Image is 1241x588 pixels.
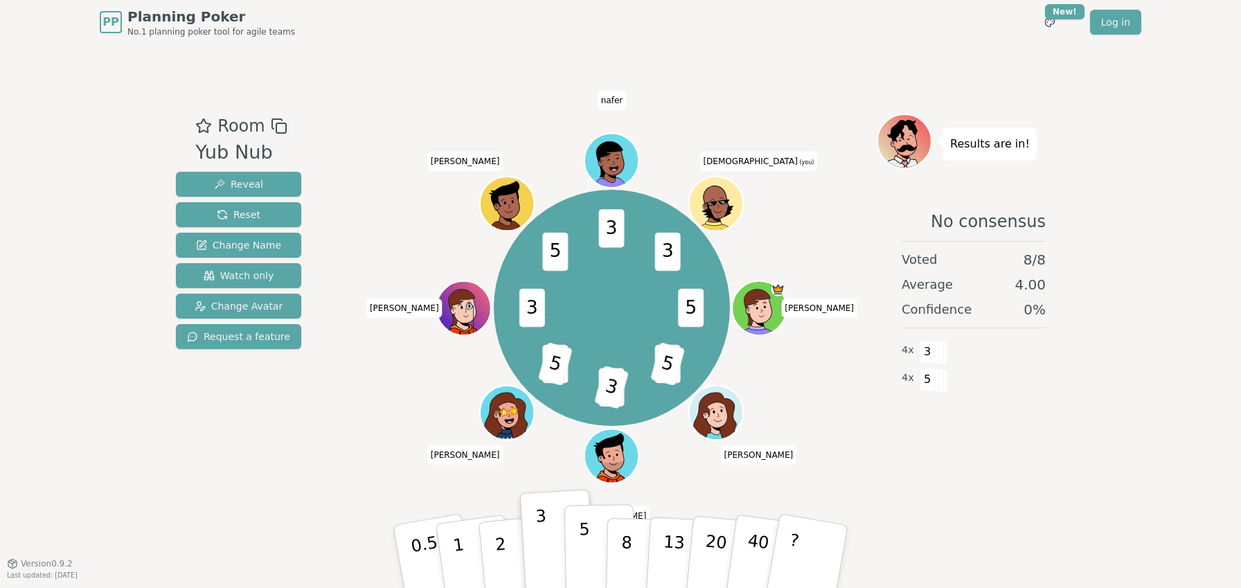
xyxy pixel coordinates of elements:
button: Change Avatar [176,294,301,319]
span: 0 % [1024,300,1046,319]
span: 5 [651,342,686,386]
span: Change Avatar [195,299,283,313]
span: Room [217,114,265,139]
span: 3 [655,233,681,271]
span: Request a feature [187,330,290,344]
span: 3 [519,289,545,327]
button: Add as favourite [195,114,212,139]
span: Click to change your name [721,445,797,465]
span: No consensus [931,211,1046,233]
span: 5 [543,233,569,271]
p: Results are in! [950,134,1030,154]
button: Reset [176,202,301,227]
span: Click to change your name [427,152,503,171]
button: Click to change your avatar [690,178,742,229]
button: New! [1037,10,1062,35]
span: 3 [920,340,936,364]
a: PPPlanning PokerNo.1 planning poker tool for agile teams [100,7,295,37]
span: Click to change your name [699,152,817,171]
span: Jon is the host [771,283,785,296]
span: Planning Poker [127,7,295,26]
span: 4 x [902,371,914,386]
button: Version0.9.2 [7,558,73,569]
p: 3 [535,506,551,582]
span: Reset [217,208,260,222]
span: Click to change your name [427,445,503,465]
span: Click to change your name [366,299,443,318]
button: Watch only [176,263,301,288]
span: PP [102,14,118,30]
button: Request a feature [176,324,301,349]
span: Click to change your name [598,91,627,110]
span: 8 / 8 [1024,250,1046,269]
span: Voted [902,250,938,269]
span: No.1 planning poker tool for agile teams [127,26,295,37]
span: Watch only [204,269,274,283]
span: 5 [538,342,573,386]
span: (you) [798,159,814,166]
a: Log in [1090,10,1141,35]
span: Version 0.9.2 [21,558,73,569]
span: Click to change your name [781,299,857,318]
div: Yub Nub [195,139,287,167]
div: New! [1045,4,1084,19]
span: 3 [594,366,629,409]
span: Reveal [214,177,263,191]
button: Reveal [176,172,301,197]
span: 4 x [902,343,914,358]
span: Average [902,275,953,294]
span: 5 [679,289,704,327]
span: Change Name [196,238,281,252]
span: Confidence [902,300,972,319]
span: Last updated: [DATE] [7,571,78,579]
span: 5 [920,368,936,391]
button: Change Name [176,233,301,258]
span: 4.00 [1015,275,1046,294]
span: 3 [599,209,625,247]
